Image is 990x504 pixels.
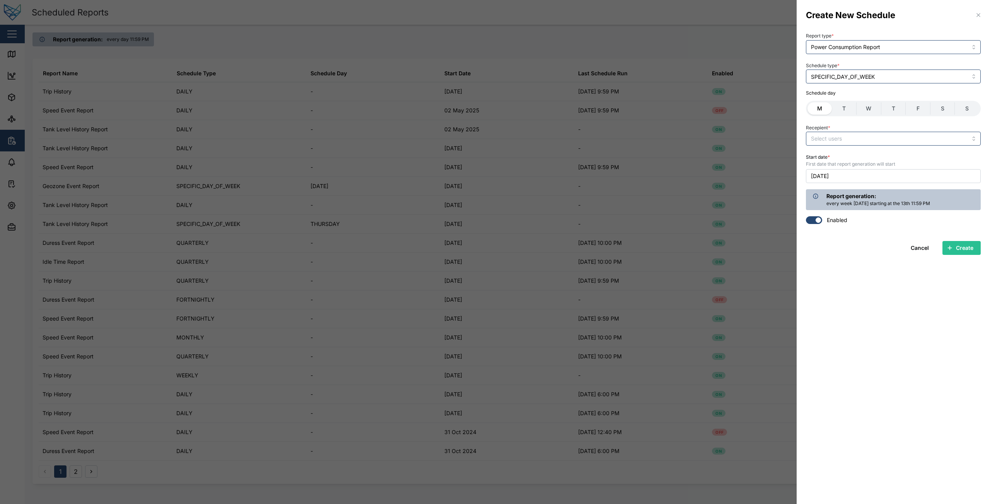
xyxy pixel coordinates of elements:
input: Select schedule type [806,70,981,83]
h3: Create New Schedule [806,9,895,21]
label: T [881,102,906,115]
div: every week [DATE] starting at the 13th 11:59 PM [826,200,930,207]
div: Schedule day [806,90,981,97]
div: Report generation: [826,192,876,200]
div: First date that report generation will start [806,161,981,167]
label: Start date [806,154,830,161]
label: S [955,102,979,115]
label: S [930,102,955,115]
button: Cancel [903,241,936,255]
label: M [807,102,832,115]
label: W [857,102,881,115]
label: Report type [806,33,834,39]
label: T [832,102,857,115]
button: Create [942,241,981,255]
span: Create [956,241,973,255]
label: Schedule type [806,63,840,68]
button: October 13, 2025 [806,169,981,183]
label: Enabled [822,216,847,224]
input: Select users [811,136,944,142]
span: Cancel [911,241,929,255]
label: Recepient [806,125,830,131]
input: Choose a Report Type [806,40,981,54]
label: F [906,102,930,115]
